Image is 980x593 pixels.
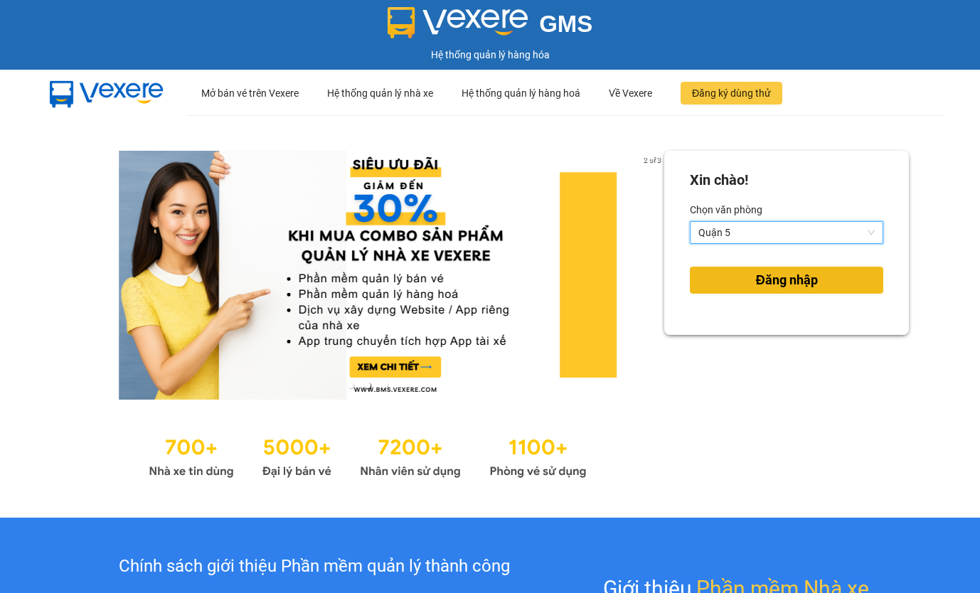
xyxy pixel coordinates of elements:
button: previous slide / item [71,151,91,400]
div: Về Vexere [609,70,652,116]
div: Hệ thống quản lý nhà xe [327,70,433,116]
span: Đăng nhập [756,270,818,290]
div: Mở bán vé trên Vexere [201,70,299,116]
p: 2 of 3 [639,151,664,169]
button: Đăng ký dùng thử [681,82,782,105]
img: Statistics.png [149,428,587,482]
button: next slide / item [644,151,664,400]
div: Hệ thống quản lý hàng hóa [4,47,976,63]
label: Chọn văn phòng [690,198,762,221]
div: Xin chào! [690,169,748,191]
a: GMS [388,21,593,33]
span: Đăng ký dùng thử [692,85,771,101]
img: logo 2 [388,7,528,38]
div: Chính sách giới thiệu Phần mềm quản lý thành công [68,553,560,580]
li: slide item 3 [382,383,388,388]
li: slide item 1 [348,383,353,388]
span: Quận 5 [698,222,875,243]
button: Đăng nhập [690,267,883,294]
span: GMS [539,11,592,37]
li: slide item 2 [365,383,371,388]
div: Hệ thống quản lý hàng hoá [462,70,580,116]
img: mbUUG5Q.png [36,70,178,117]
